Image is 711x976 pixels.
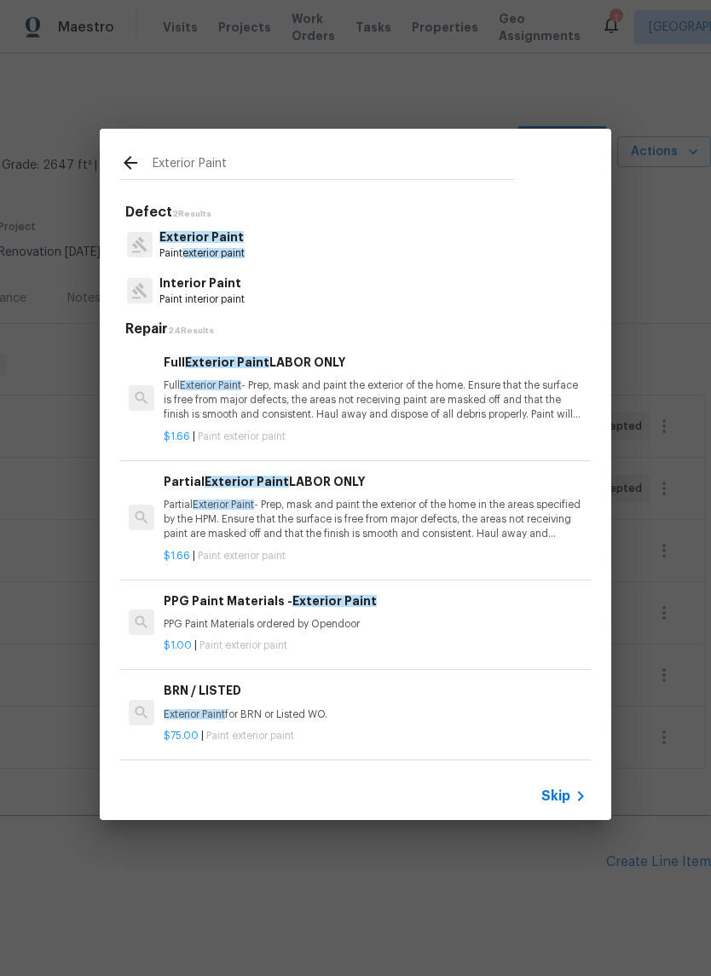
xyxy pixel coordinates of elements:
span: Exterior Paint [159,231,244,243]
p: Paint [159,246,245,261]
h6: Partial LABOR ONLY [164,472,587,491]
p: Partial - Prep, mask and paint the exterior of the home in the areas specified by the HPM. Ensure... [164,498,587,541]
p: PPG Paint Materials ordered by Opendoor [164,617,587,632]
span: Exterior Paint [205,476,289,488]
span: $1.66 [164,431,190,442]
h6: BRN / LISTED [164,681,587,700]
span: $75.00 [164,731,199,741]
input: Search issues or repairs [153,153,514,178]
h5: Repair [125,321,591,338]
span: Paint exterior paint [206,731,294,741]
span: Skip [541,788,570,805]
p: | [164,430,587,444]
p: Interior Paint [159,274,245,292]
span: Paint exterior paint [198,551,286,561]
span: Exterior Paint [193,500,254,510]
span: Paint exterior paint [199,640,287,650]
span: Exterior Paint [164,709,225,719]
p: | [164,729,587,743]
p: for BRN or Listed WO. [164,707,587,722]
p: Full - Prep, mask and paint the exterior of the home. Ensure that the surface is free from major ... [164,378,587,422]
span: Exterior Paint [180,380,241,390]
h5: Defect [125,204,591,222]
span: Paint exterior paint [198,431,286,442]
span: 24 Results [168,326,214,335]
span: Exterior Paint [185,356,269,368]
h6: Full LABOR ONLY [164,353,587,372]
span: Exterior Paint [292,595,377,607]
p: | [164,638,587,653]
span: 2 Results [172,210,211,218]
p: | [164,549,587,563]
span: $1.66 [164,551,190,561]
p: Paint interior paint [159,292,245,307]
h6: PPG Paint Materials - [164,592,587,610]
span: $1.00 [164,640,192,650]
span: exterior paint [182,248,245,258]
